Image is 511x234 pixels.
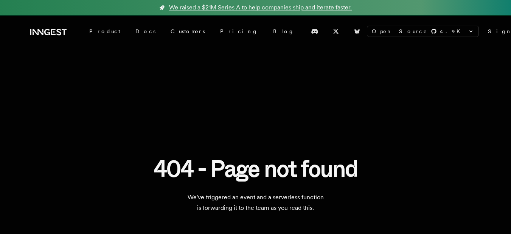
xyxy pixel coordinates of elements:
div: Product [82,25,128,38]
a: Pricing [213,25,266,38]
span: We raised a $21M Series A to help companies ship and iterate faster. [169,3,352,12]
h1: 404 - Page not found [154,156,358,182]
span: Open Source [372,28,428,35]
a: Docs [128,25,163,38]
span: 4.9 K [440,28,465,35]
a: Customers [163,25,213,38]
a: Bluesky [349,25,365,37]
a: X [328,25,344,37]
a: Blog [266,25,302,38]
p: We've triggered an event and a serverless function is forwarding it to the team as you read this. [147,192,365,213]
a: Discord [306,25,323,37]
